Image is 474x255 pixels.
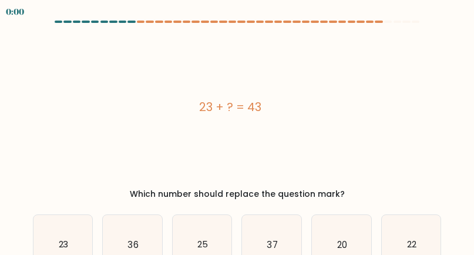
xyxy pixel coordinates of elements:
text: 37 [267,239,278,251]
text: 20 [337,239,347,251]
div: 23 + ? = 43 [33,98,428,116]
text: 36 [127,239,138,251]
div: Which number should replace the question mark? [40,188,435,200]
text: 22 [407,239,416,251]
text: 23 [58,239,68,251]
text: 25 [197,239,208,251]
div: 0:00 [6,5,24,18]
